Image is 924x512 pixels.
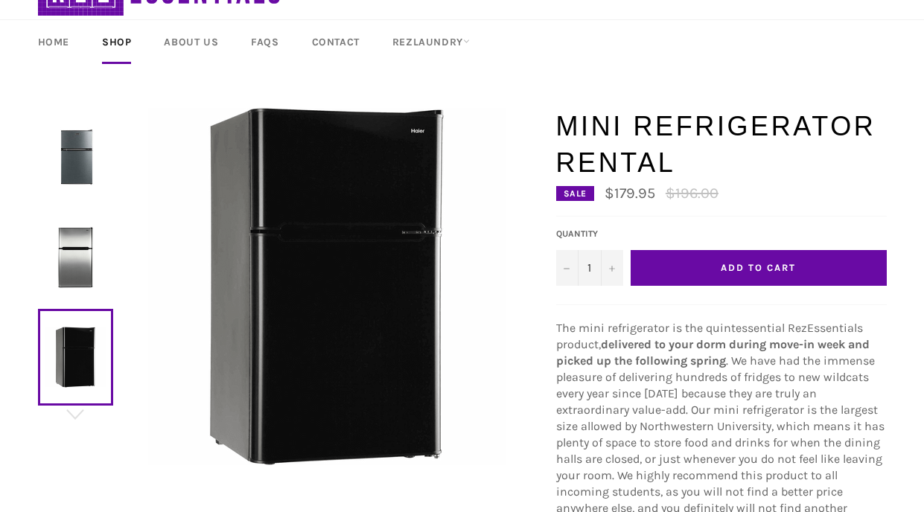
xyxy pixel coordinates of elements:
[87,20,146,64] a: Shop
[556,186,594,201] div: Sale
[556,228,623,240] label: Quantity
[297,20,375,64] a: Contact
[556,250,579,286] button: Decrease quantity
[149,20,233,64] a: About Us
[601,250,623,286] button: Increase quantity
[23,20,84,64] a: Home
[556,337,870,368] strong: delivered to your dorm during move-in week and picked up the following spring
[721,262,795,273] span: Add to Cart
[556,321,863,351] span: The mini refrigerator is the quintessential RezEssentials product,
[556,108,887,182] h1: Mini Refrigerator Rental
[377,20,485,64] a: RezLaundry
[631,250,887,286] button: Add to Cart
[666,185,719,202] s: $196.00
[605,185,655,202] span: $179.95
[45,227,106,287] img: Mini Refrigerator Rental
[148,108,506,465] img: Mini Refrigerator Rental
[236,20,293,64] a: FAQs
[45,127,106,188] img: Mini Refrigerator Rental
